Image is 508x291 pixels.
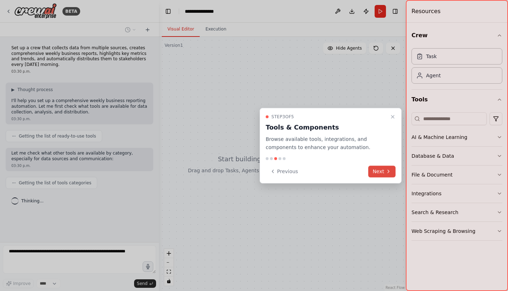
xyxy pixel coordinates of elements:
[266,135,387,152] p: Browse available tools, integrations, and components to enhance your automation.
[271,114,294,120] span: Step 3 of 5
[163,6,173,16] button: Hide left sidebar
[266,166,302,177] button: Previous
[368,166,396,177] button: Next
[388,113,397,121] button: Close walkthrough
[266,123,387,133] h3: Tools & Components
